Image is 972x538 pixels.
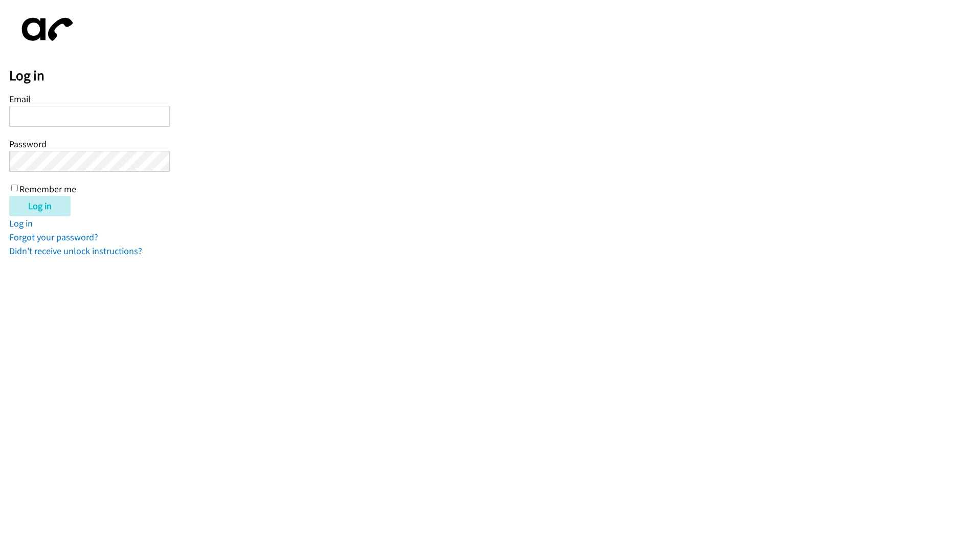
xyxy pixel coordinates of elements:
label: Remember me [19,183,76,195]
a: Log in [9,217,33,229]
img: aphone-8a226864a2ddd6a5e75d1ebefc011f4aa8f32683c2d82f3fb0802fe031f96514.svg [9,9,81,50]
label: Email [9,93,31,105]
input: Log in [9,196,71,216]
label: Password [9,138,47,150]
a: Forgot your password? [9,231,98,243]
a: Didn't receive unlock instructions? [9,245,142,257]
h2: Log in [9,67,972,84]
